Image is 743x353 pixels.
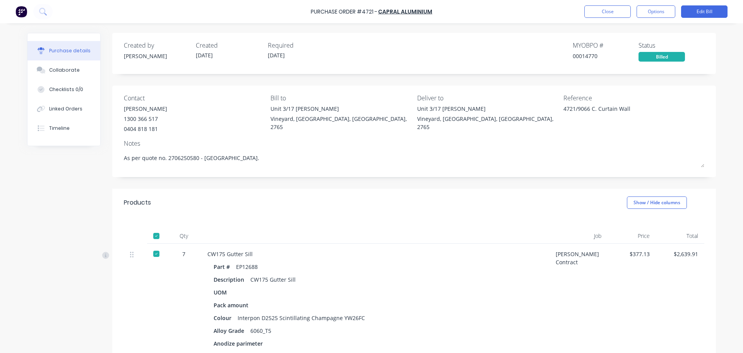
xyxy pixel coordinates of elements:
[656,228,704,244] div: Total
[49,125,70,132] div: Timeline
[124,125,167,133] div: 0404 818 181
[250,274,296,285] div: CW175 Gutter Sill
[662,250,698,258] div: $2,639.91
[207,250,543,258] div: CW175 Gutter Sill
[27,60,100,80] button: Collaborate
[250,325,271,336] div: 6060_T5
[614,250,650,258] div: $377.13
[573,41,639,50] div: MYOB PO #
[124,115,167,123] div: 1300 366 517
[584,5,631,18] button: Close
[563,93,704,103] div: Reference
[214,338,269,349] div: Anodize parimeter
[378,8,432,15] a: Capral Aluminium
[124,139,704,148] div: Notes
[639,52,685,62] div: Billed
[27,119,100,138] button: Timeline
[27,41,100,60] button: Purchase details
[270,115,411,131] div: Vineyard, [GEOGRAPHIC_DATA], [GEOGRAPHIC_DATA], 2765
[124,105,167,113] div: [PERSON_NAME]
[15,6,27,17] img: Factory
[196,41,262,50] div: Created
[124,41,190,50] div: Created by
[573,52,639,60] div: 00014770
[417,115,558,131] div: Vineyard, [GEOGRAPHIC_DATA], [GEOGRAPHIC_DATA], 2765
[49,86,83,93] div: Checklists 0/0
[27,99,100,119] button: Linked Orders
[270,105,411,113] div: Unit 3/17 [PERSON_NAME]
[49,105,82,112] div: Linked Orders
[268,41,334,50] div: Required
[627,196,687,209] button: Show / Hide columns
[563,105,660,122] textarea: 4721/9066 C. Curtain Wall
[637,5,675,18] button: Options
[417,93,558,103] div: Deliver to
[124,52,190,60] div: [PERSON_NAME]
[124,93,265,103] div: Contact
[166,228,201,244] div: Qty
[639,41,704,50] div: Status
[49,47,91,54] div: Purchase details
[214,261,236,272] div: Part #
[214,325,250,336] div: Alloy Grade
[214,300,255,311] div: Pack amount
[27,80,100,99] button: Checklists 0/0
[550,228,608,244] div: Job
[214,287,233,298] div: UOM
[49,67,80,74] div: Collaborate
[124,150,704,167] textarea: As per quote no. 2706250580 - [GEOGRAPHIC_DATA].
[608,228,656,244] div: Price
[417,105,558,113] div: Unit 3/17 [PERSON_NAME]
[214,274,250,285] div: Description
[173,250,195,258] div: 7
[124,198,151,207] div: Products
[238,312,365,324] div: Interpon D2525 Scintillating Champagne YW26FC
[236,261,258,272] div: EP12688
[214,312,238,324] div: Colour
[681,5,728,18] button: Edit Bill
[311,8,377,16] div: Purchase Order #4721 -
[270,93,411,103] div: Bill to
